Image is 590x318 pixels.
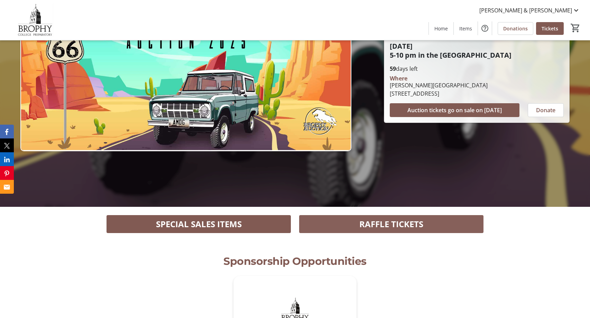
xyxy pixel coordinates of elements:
[390,81,488,89] div: [PERSON_NAME][GEOGRAPHIC_DATA]
[454,22,478,35] a: Items
[459,25,472,32] span: Items
[479,6,572,15] span: [PERSON_NAME] & [PERSON_NAME]
[390,42,564,50] p: [DATE]
[474,5,586,16] button: [PERSON_NAME] & [PERSON_NAME]
[498,22,533,35] a: Donations
[156,218,242,230] span: SPECIAL SALES ITEMS
[569,22,582,34] button: Cart
[407,106,502,114] span: Auction tickets go on sale on [DATE]
[390,65,396,73] span: 59
[528,103,564,117] button: Donate
[390,89,488,98] div: [STREET_ADDRESS]
[359,218,423,230] span: RAFFLE TICKETS
[503,25,528,32] span: Donations
[434,25,448,32] span: Home
[542,25,558,32] span: Tickets
[299,215,483,233] button: RAFFLE TICKETS
[223,255,367,268] span: Sponsorship Opportunities
[390,51,564,59] p: 5-10 pm in the [GEOGRAPHIC_DATA]
[390,7,552,41] span: [PERSON_NAME] Auction 2025
[536,106,555,114] span: Donate
[429,22,453,35] a: Home
[390,76,407,81] div: Where
[4,3,66,37] img: Brophy College Preparatory 's Logo
[536,22,564,35] a: Tickets
[478,21,492,35] button: Help
[107,215,291,233] button: SPECIAL SALES ITEMS
[390,103,519,117] button: Auction tickets go on sale on [DATE]
[390,65,564,73] p: days left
